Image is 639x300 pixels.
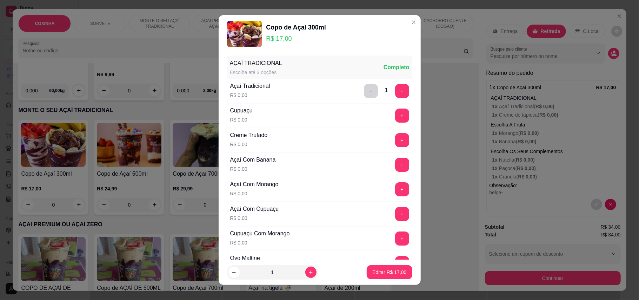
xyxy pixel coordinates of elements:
p: R$ 0,00 [230,116,253,123]
div: 1 [385,86,388,94]
button: Editar R$ 17,00 [367,265,412,279]
div: Creme Trufado [230,131,268,139]
div: Açaí Com Morango [230,180,279,189]
p: R$ 17,00 [266,34,326,44]
div: Copo de Açaí 300ml [266,22,326,32]
button: delete [364,84,378,98]
button: decrease-product-quantity [228,267,240,278]
button: add [395,231,409,246]
button: add [395,109,409,123]
div: Cupuaçu Com Morango [230,229,290,238]
div: Escolha até 3 opções [230,69,282,76]
div: Cupuaçu [230,106,253,115]
button: add [395,158,409,172]
button: add [395,256,409,270]
img: product-image [227,21,262,47]
div: AÇAÍ TRADICIONAL [230,59,282,67]
button: add [395,133,409,147]
button: Close [408,17,419,28]
button: add [395,182,409,196]
div: Açaí Tradicional [230,82,270,90]
p: R$ 0,00 [230,239,290,246]
p: R$ 0,00 [230,165,276,172]
div: Ovo Maltine [230,254,260,262]
p: R$ 0,00 [230,141,268,148]
div: Completo [384,63,410,72]
button: increase-product-quantity [305,267,317,278]
button: add [395,84,409,98]
p: Editar R$ 17,00 [372,269,406,276]
div: Açaí Com Banana [230,156,276,164]
p: R$ 0,00 [230,190,279,197]
p: R$ 0,00 [230,92,270,99]
p: R$ 0,00 [230,215,279,222]
button: add [395,207,409,221]
div: Açaí Com Cupuaçu [230,205,279,213]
